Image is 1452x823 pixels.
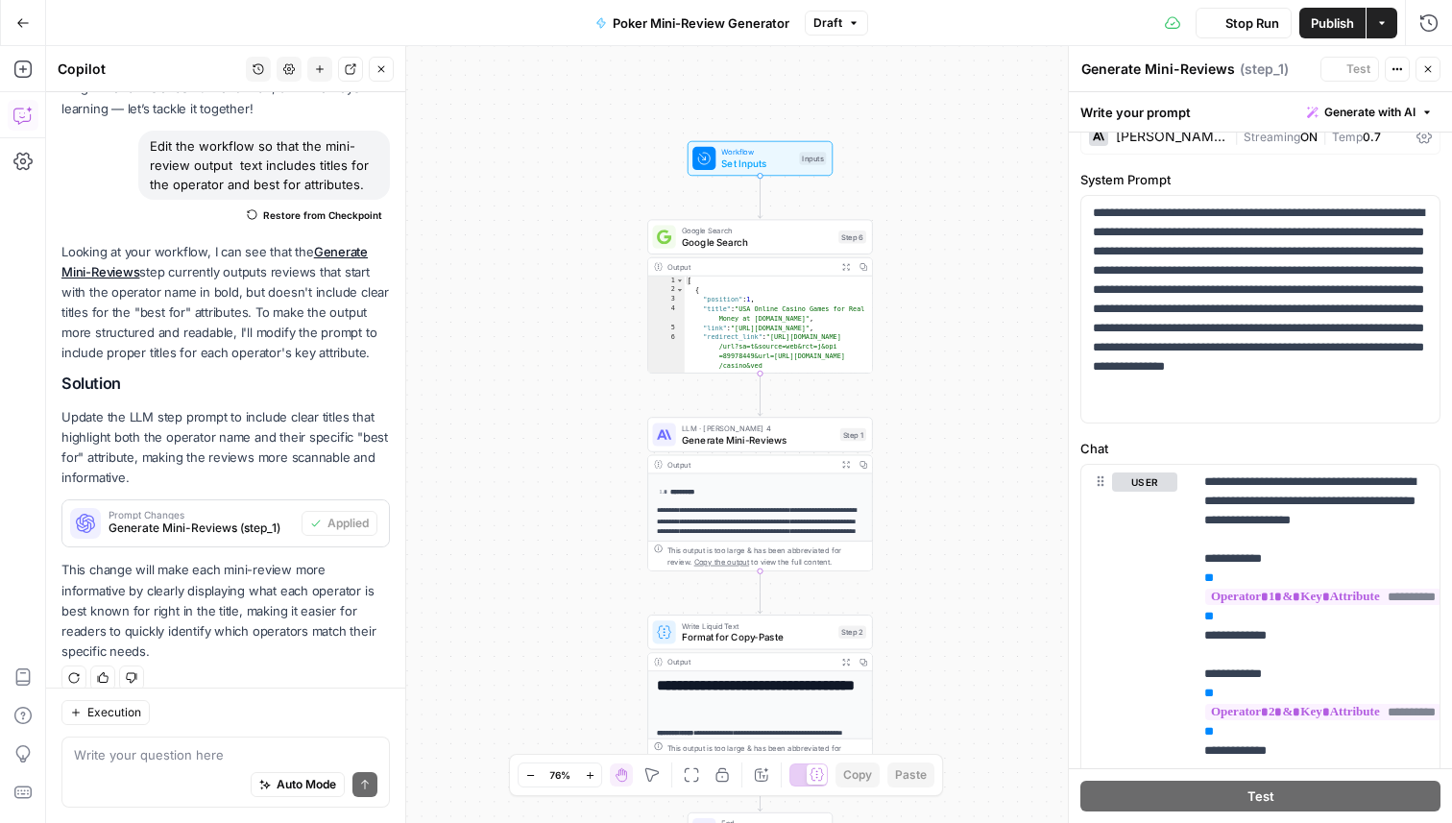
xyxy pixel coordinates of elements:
[667,261,834,273] div: Output
[549,767,570,783] span: 76%
[1234,126,1244,145] span: |
[61,375,390,393] h2: Solution
[721,146,793,157] span: Workflow
[682,423,835,434] span: LLM · [PERSON_NAME] 4
[1244,130,1300,144] span: Streaming
[1069,92,1452,132] div: Write your prompt
[61,407,390,489] p: Update the LLM step prompt to include clear titles that highlight both the operator name and thei...
[799,152,826,165] div: Inputs
[648,285,685,295] div: 2
[1363,130,1381,144] span: 0.7
[682,432,835,447] span: Generate Mini-Reviews
[1240,60,1289,79] span: ( step_1 )
[239,204,390,227] button: Restore from Checkpoint
[682,225,833,236] span: Google Search
[758,374,762,416] g: Edge from step_6 to step_1
[327,515,369,532] span: Applied
[61,560,390,662] p: This change will make each mini-review more informative by clearly displaying what each operator ...
[813,14,842,32] span: Draft
[667,458,834,470] div: Output
[887,762,934,787] button: Paste
[676,285,684,295] span: Toggle code folding, rows 2 through 46
[61,244,368,279] a: Generate Mini-Reviews
[1346,61,1370,78] span: Test
[1112,472,1177,492] button: user
[1080,781,1440,811] button: Test
[1080,439,1440,458] label: Chat
[1299,100,1440,125] button: Generate with AI
[1300,130,1318,144] span: ON
[58,60,240,79] div: Copilot
[1318,126,1332,145] span: |
[1320,57,1379,82] button: Test
[694,557,750,566] span: Copy the output
[835,762,880,787] button: Copy
[61,78,390,118] p: I might make mistakes now and then, but I’m always learning — let’s tackle it together!
[138,131,390,200] div: Edit the workflow so that the mini-review output text includes titles for the operator and best f...
[895,766,927,784] span: Paste
[1299,8,1366,38] button: Publish
[1311,13,1354,33] span: Publish
[648,277,685,286] div: 1
[109,510,294,520] span: Prompt Changes
[648,304,685,324] div: 4
[87,704,141,721] span: Execution
[648,333,685,390] div: 6
[838,230,866,244] div: Step 6
[721,157,793,171] span: Set Inputs
[263,207,382,223] span: Restore from Checkpoint
[758,176,762,218] g: Edge from start to step_6
[1080,170,1440,189] label: System Prompt
[838,625,866,639] div: Step 2
[667,656,834,667] div: Output
[1081,60,1235,79] textarea: Generate Mini-Reviews
[1225,13,1279,33] span: Stop Run
[647,220,873,374] div: Google SearchGoogle SearchStep 6Output[ { "position":1, "title":"USA Online Casino Games for Real...
[667,742,866,765] div: This output is too large & has been abbreviated for review. to view the full content.
[676,277,684,286] span: Toggle code folding, rows 1 through 200
[277,776,336,793] span: Auto Mode
[648,324,685,333] div: 5
[682,234,833,249] span: Google Search
[682,630,833,644] span: Format for Copy-Paste
[758,571,762,614] g: Edge from step_1 to step_2
[648,295,685,304] div: 3
[843,766,872,784] span: Copy
[251,772,345,797] button: Auto Mode
[109,520,294,537] span: Generate Mini-Reviews (step_1)
[584,8,801,38] button: Poker Mini-Review Generator
[1247,787,1274,806] span: Test
[758,769,762,811] g: Edge from step_2 to end
[1196,8,1292,38] button: Stop Run
[805,11,868,36] button: Draft
[682,619,833,631] span: Write Liquid Text
[1324,104,1416,121] span: Generate with AI
[667,545,866,568] div: This output is too large & has been abbreviated for review. to view the full content.
[840,428,866,442] div: Step 1
[302,511,377,536] button: Applied
[613,13,789,33] span: Poker Mini-Review Generator
[1332,130,1363,144] span: Temp
[1116,130,1226,143] div: [PERSON_NAME] 4
[61,700,150,725] button: Execution
[61,242,390,364] p: Looking at your workflow, I can see that the step currently outputs reviews that start with the o...
[647,141,873,176] div: WorkflowSet InputsInputs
